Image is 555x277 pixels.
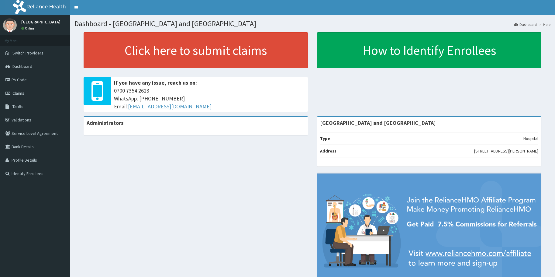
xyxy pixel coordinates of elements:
a: Online [21,26,36,30]
p: [STREET_ADDRESS][PERSON_NAME] [474,148,538,154]
p: Hospital [523,135,538,142]
img: User Image [3,18,17,32]
span: Tariffs [12,104,23,109]
b: Administrators [87,119,123,126]
span: 0700 7354 2623 WhatsApp: [PHONE_NUMBER] Email: [114,87,305,110]
span: Claims [12,90,24,96]
a: Click here to submit claims [84,32,308,68]
b: Type [320,136,330,141]
b: Address [320,148,336,154]
strong: [GEOGRAPHIC_DATA] and [GEOGRAPHIC_DATA] [320,119,436,126]
p: [GEOGRAPHIC_DATA] [21,20,60,24]
li: Here [537,22,550,27]
h1: Dashboard - [GEOGRAPHIC_DATA] and [GEOGRAPHIC_DATA] [74,20,550,28]
a: How to Identify Enrollees [317,32,541,68]
b: If you have any issue, reach us on: [114,79,197,86]
span: Dashboard [12,64,32,69]
a: Dashboard [514,22,537,27]
span: Switch Providers [12,50,43,56]
a: [EMAIL_ADDRESS][DOMAIN_NAME] [128,103,212,110]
